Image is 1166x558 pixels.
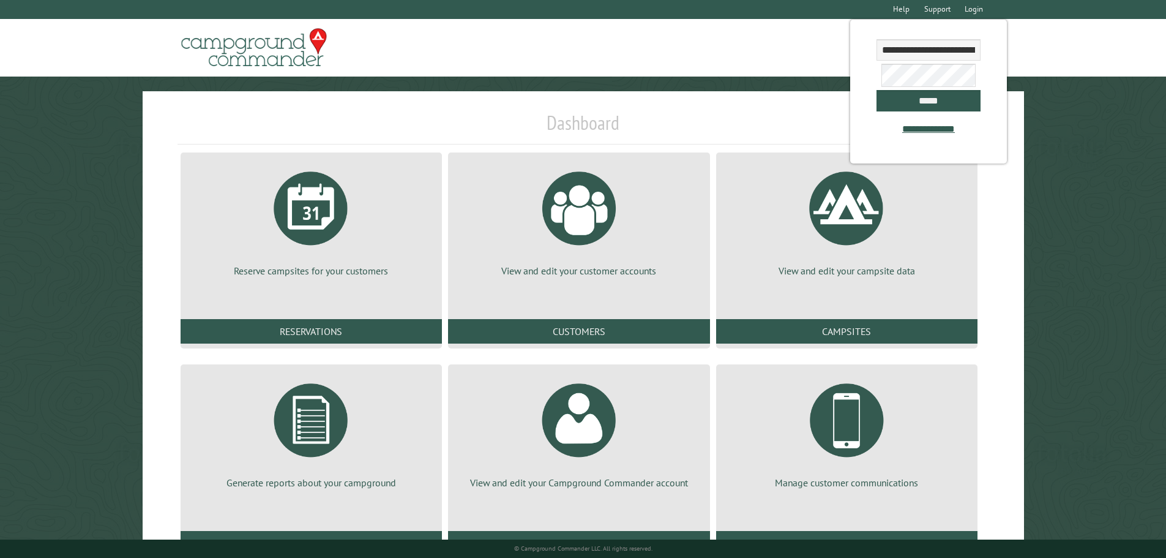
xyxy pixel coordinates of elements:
[448,531,709,556] a: Account
[731,264,963,277] p: View and edit your campsite data
[463,264,695,277] p: View and edit your customer accounts
[181,319,442,344] a: Reservations
[448,319,709,344] a: Customers
[195,162,427,277] a: Reserve campsites for your customers
[731,162,963,277] a: View and edit your campsite data
[178,24,331,72] img: Campground Commander
[731,476,963,489] p: Manage customer communications
[514,545,652,552] small: © Campground Commander LLC. All rights reserved.
[181,531,442,556] a: Reports
[463,476,695,489] p: View and edit your Campground Commander account
[195,476,427,489] p: Generate reports about your campground
[716,531,977,556] a: Communications
[731,374,963,489] a: Manage customer communications
[195,264,427,277] p: Reserve campsites for your customers
[463,374,695,489] a: View and edit your Campground Commander account
[178,111,989,145] h1: Dashboard
[463,162,695,277] a: View and edit your customer accounts
[195,374,427,489] a: Generate reports about your campground
[716,319,977,344] a: Campsites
